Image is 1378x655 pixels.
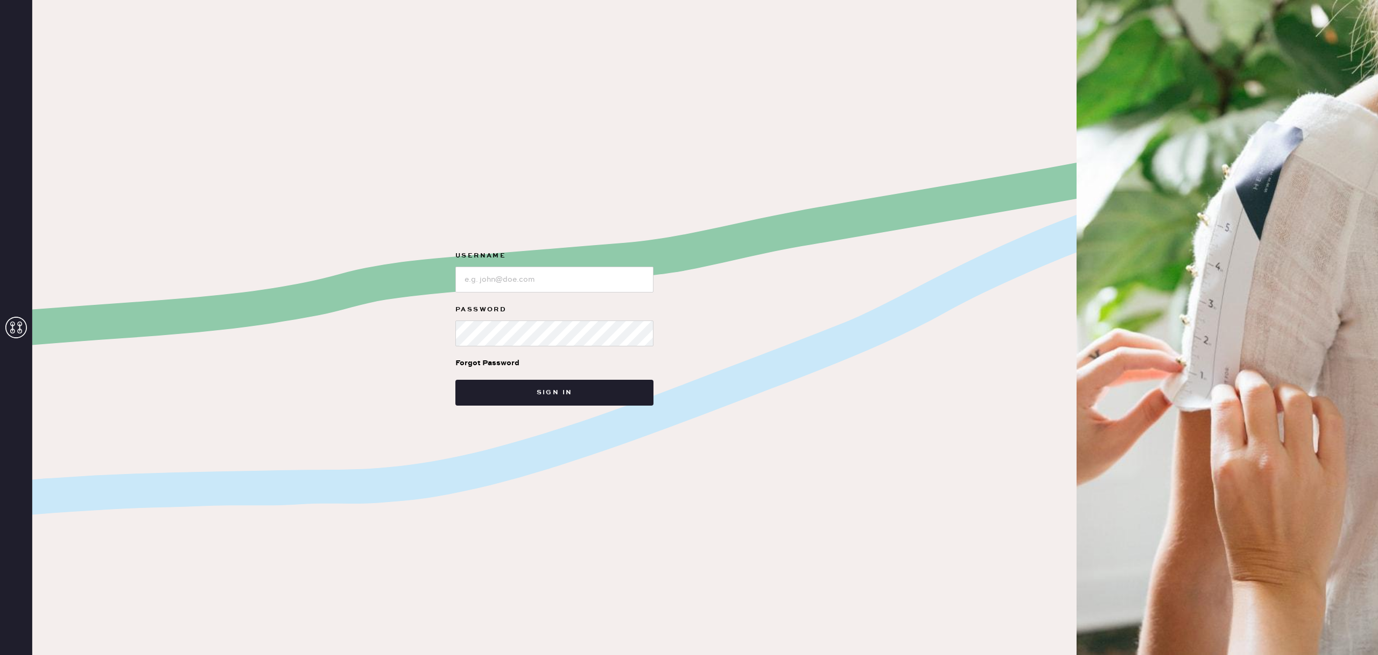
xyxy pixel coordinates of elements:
[455,380,653,406] button: Sign in
[455,267,653,292] input: e.g. john@doe.com
[455,357,519,369] div: Forgot Password
[455,249,653,262] label: Username
[455,303,653,316] label: Password
[455,346,519,380] a: Forgot Password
